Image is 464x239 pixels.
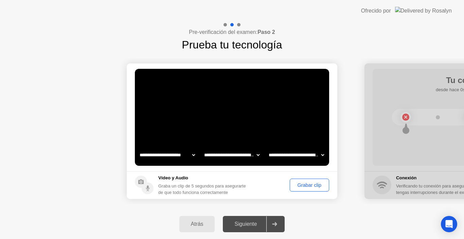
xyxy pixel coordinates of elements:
[181,221,213,227] div: Atrás
[292,182,327,188] div: Grabar clip
[361,7,391,15] div: Ofrecido por
[179,216,215,232] button: Atrás
[441,216,457,232] div: Open Intercom Messenger
[182,37,282,53] h1: Prueba tu tecnología
[290,179,329,192] button: Grabar clip
[158,175,249,181] h5: Vídeo y Audio
[225,221,266,227] div: Siguiente
[138,148,196,162] select: Available cameras
[203,148,261,162] select: Available speakers
[267,148,325,162] select: Available microphones
[257,29,275,35] b: Paso 2
[223,216,285,232] button: Siguiente
[189,28,275,36] h4: Pre-verificación del examen:
[158,183,249,196] div: Graba un clip de 5 segundos para asegurarte de que todo funciona correctamente
[395,7,452,15] img: Delivered by Rosalyn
